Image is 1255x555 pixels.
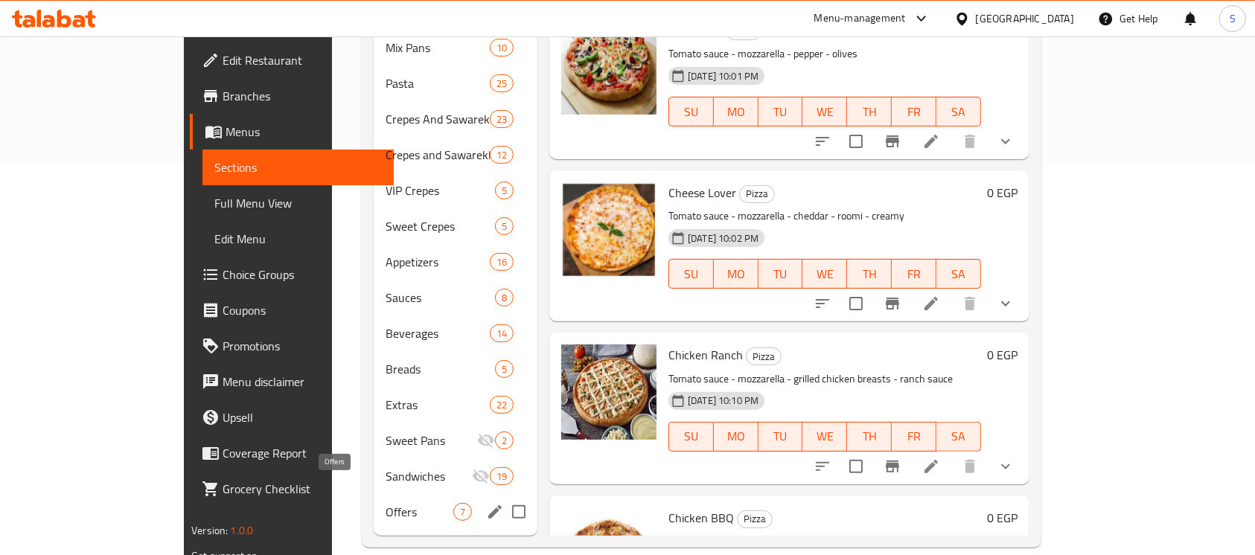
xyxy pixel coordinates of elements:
[892,422,936,452] button: FR
[490,324,514,342] div: items
[495,182,514,199] div: items
[374,458,537,494] div: Sandwiches19
[805,123,840,159] button: sort-choices
[190,292,394,328] a: Coupons
[682,69,764,83] span: [DATE] 10:01 PM
[386,146,490,164] div: Crepes and Sawarekh Mixes
[491,148,513,162] span: 12
[892,259,936,289] button: FR
[453,503,472,521] div: items
[491,469,513,484] span: 19
[374,244,537,280] div: Appetizers16
[840,126,872,157] span: Select to update
[808,263,841,285] span: WE
[561,182,657,277] img: Cheese Lover
[875,286,910,321] button: Branch-specific-item
[495,360,514,378] div: items
[740,185,774,202] span: Pizza
[386,289,495,307] span: Sauces
[720,263,753,285] span: MO
[496,184,513,198] span: 5
[490,39,514,57] div: items
[190,328,394,364] a: Promotions
[847,97,892,126] button: TH
[668,422,714,452] button: SU
[942,263,975,285] span: SA
[490,74,514,92] div: items
[214,230,382,248] span: Edit Menu
[875,123,910,159] button: Branch-specific-item
[814,10,906,28] div: Menu-management
[805,286,840,321] button: sort-choices
[720,426,753,447] span: MO
[491,41,513,55] span: 10
[675,426,708,447] span: SU
[223,408,382,426] span: Upsell
[764,101,797,123] span: TU
[223,87,382,105] span: Branches
[805,449,840,484] button: sort-choices
[746,347,782,365] div: Pizza
[490,396,514,414] div: items
[223,480,382,498] span: Grocery Checklist
[223,444,382,462] span: Coverage Report
[190,400,394,435] a: Upsell
[386,396,490,414] span: Extras
[898,263,930,285] span: FR
[675,101,708,123] span: SU
[214,194,382,212] span: Full Menu View
[853,101,886,123] span: TH
[936,422,981,452] button: SA
[737,510,773,528] div: Pizza
[922,458,940,475] a: Edit menu item
[976,10,1074,27] div: [GEOGRAPHIC_DATA]
[386,217,495,235] div: Sweet Crepes
[386,39,490,57] div: Mix Pans
[374,173,537,208] div: VIP Crepes5
[386,324,490,342] span: Beverages
[988,123,1024,159] button: show more
[496,291,513,305] span: 8
[490,253,514,271] div: items
[759,259,803,289] button: TU
[714,259,759,289] button: MO
[682,394,764,408] span: [DATE] 10:10 PM
[987,344,1018,365] h6: 0 EGP
[386,432,477,449] div: Sweet Pans
[561,19,657,115] img: Vegetables
[496,362,513,376] span: 5
[386,360,495,378] span: Breads
[386,74,490,92] span: Pasta
[374,351,537,387] div: Breads5
[668,182,736,204] span: Cheese Lover
[847,422,892,452] button: TH
[386,110,490,128] span: Crepes And Sawarekh
[942,426,975,447] span: SA
[202,185,394,221] a: Full Menu View
[484,501,506,523] button: edit
[454,505,471,519] span: 7
[668,45,981,63] p: Tomato sauce - mozzarella - pepper - olives
[374,423,537,458] div: Sweet Pans2
[802,259,847,289] button: WE
[922,132,940,150] a: Edit menu item
[952,449,988,484] button: delete
[997,132,1015,150] svg: Show Choices
[495,432,514,449] div: items
[668,370,981,388] p: Tomato sauce - mozzarella - grilled chicken breasts - ranch sauce
[668,97,714,126] button: SU
[495,289,514,307] div: items
[987,182,1018,203] h6: 0 EGP
[853,426,886,447] span: TH
[747,348,781,365] span: Pizza
[952,123,988,159] button: delete
[759,97,803,126] button: TU
[892,97,936,126] button: FR
[802,422,847,452] button: WE
[496,219,513,234] span: 5
[491,112,513,126] span: 23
